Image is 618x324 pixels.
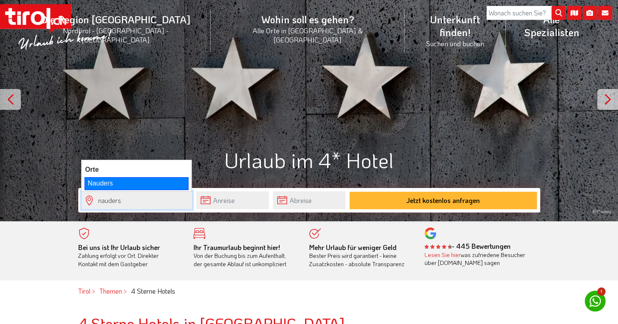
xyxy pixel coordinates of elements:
div: Nauders [84,177,189,190]
input: Wo soll's hingehen? [82,191,192,209]
em: 4 Sterne Hotels [131,287,175,295]
i: Fotogalerie [583,6,597,20]
b: Mehr Urlaub für weniger Geld [309,243,397,252]
div: Von der Buchung bis zum Aufenthalt, der gesamte Ablauf ist unkompliziert [194,243,297,268]
a: Tirol [78,287,90,295]
a: Wohin soll es gehen?Alle Orte in [GEOGRAPHIC_DATA] & [GEOGRAPHIC_DATA] [211,4,405,53]
li: Orte : Nauders [82,176,191,191]
span: 1 [597,287,606,296]
input: Abreise [273,191,345,209]
b: - 445 Bewertungen [424,242,511,250]
div: Bester Preis wird garantiert - keine Zusatzkosten - absolute Transparenz [309,243,412,268]
a: Themen [99,287,122,295]
i: Karte öffnen [567,6,581,20]
small: Nordtirol - [GEOGRAPHIC_DATA] - [GEOGRAPHIC_DATA] [31,26,201,44]
h1: Urlaub im 4* Hotel [78,148,540,171]
b: Bei uns ist Ihr Urlaub sicher [78,243,160,252]
a: Lesen Sie hier [424,251,461,259]
small: Suchen und buchen [414,39,495,48]
input: Wonach suchen Sie? [486,6,566,20]
li: Orte [82,163,191,176]
input: Anreise [196,191,269,209]
button: Jetzt kostenlos anfragen [350,192,537,209]
div: was zufriedene Besucher über [DOMAIN_NAME] sagen [424,251,528,267]
b: Ihr Traumurlaub beginnt hier! [194,243,280,252]
i: Kontakt [598,6,612,20]
a: Die Region [GEOGRAPHIC_DATA]Nordtirol - [GEOGRAPHIC_DATA] - [GEOGRAPHIC_DATA] [21,4,211,53]
a: Alle Spezialisten [506,4,597,48]
a: 1 [585,291,606,312]
a: Unterkunft finden!Suchen und buchen [405,4,505,57]
small: Alle Orte in [GEOGRAPHIC_DATA] & [GEOGRAPHIC_DATA] [221,26,395,44]
div: Zahlung erfolgt vor Ort. Direkter Kontakt mit dem Gastgeber [78,243,181,268]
